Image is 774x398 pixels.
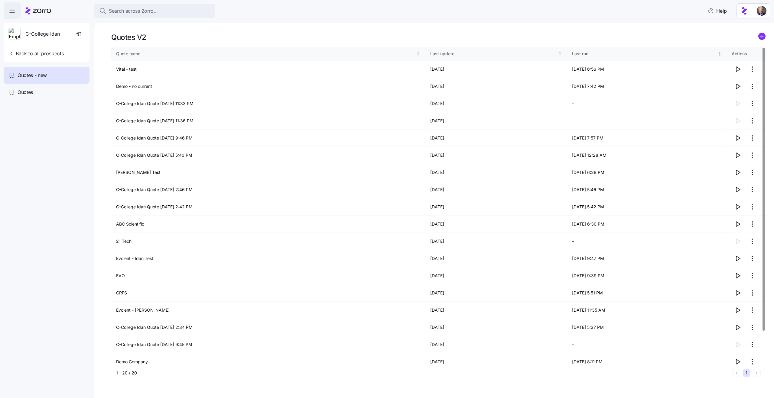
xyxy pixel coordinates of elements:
[4,84,89,101] a: Quotes
[558,52,562,56] div: Not sorted
[425,112,567,130] td: [DATE]
[111,47,425,61] th: Quote nameNot sorted
[425,147,567,164] td: [DATE]
[425,302,567,319] td: [DATE]
[111,95,425,112] td: C-College Idan Quote [DATE] 11:33 PM
[567,267,727,284] td: [DATE] 9:39 PM
[567,336,727,353] td: -
[111,216,425,233] td: ABC Scientific
[567,284,727,302] td: [DATE] 5:51 PM
[567,233,727,250] td: -
[567,47,727,61] th: Last runNot sorted
[425,353,567,371] td: [DATE]
[425,267,567,284] td: [DATE]
[111,130,425,147] td: C-College Idan Quote [DATE] 9:46 PM
[567,198,727,216] td: [DATE] 5:42 PM
[425,284,567,302] td: [DATE]
[703,5,732,17] button: Help
[743,369,750,377] button: 1
[567,112,727,130] td: -
[111,78,425,95] td: Demo - no current
[425,250,567,267] td: [DATE]
[111,61,425,78] td: Vital - test
[111,33,146,42] h1: Quotes V2
[6,47,66,59] button: Back to all prospects
[567,250,727,267] td: [DATE] 9:47 PM
[9,28,20,40] img: Employer logo
[758,33,766,40] svg: add icon
[18,88,33,96] span: Quotes
[111,164,425,181] td: [PERSON_NAME] Test
[425,78,567,95] td: [DATE]
[4,67,89,84] a: Quotes - new
[425,233,567,250] td: [DATE]
[111,112,425,130] td: C-College Idan Quote [DATE] 11:36 PM
[572,50,717,57] div: Last run
[425,164,567,181] td: [DATE]
[94,4,215,18] button: Search across Zorro...
[567,147,727,164] td: [DATE] 12:28 AM
[425,198,567,216] td: [DATE]
[425,47,567,61] th: Last updateNot sorted
[416,52,420,56] div: Not sorted
[567,164,727,181] td: [DATE] 6:28 PM
[8,50,64,57] span: Back to all prospects
[111,233,425,250] td: 21 Tech
[111,181,425,198] td: C-College Idan Quote [DATE] 2:46 PM
[757,6,766,16] img: 1dcb4e5d-e04d-4770-96a8-8d8f6ece5bdc-1719926415027.jpeg
[425,130,567,147] td: [DATE]
[753,369,761,377] button: Next page
[111,284,425,302] td: CRFS
[111,336,425,353] td: C-College Idan Quote [DATE] 9:45 PM
[18,72,47,79] span: Quotes - new
[25,30,60,38] span: C-College Idan
[567,302,727,319] td: [DATE] 11:35 AM
[111,302,425,319] td: Evolent - [PERSON_NAME]
[111,250,425,267] td: Evolent - Idan Test
[567,61,727,78] td: [DATE] 6:56 PM
[567,181,727,198] td: [DATE] 5:46 PM
[111,147,425,164] td: C-College Idan Quote [DATE] 5:40 PM
[708,7,727,14] span: Help
[567,78,727,95] td: [DATE] 7:42 PM
[567,319,727,336] td: [DATE] 5:37 PM
[567,216,727,233] td: [DATE] 6:30 PM
[111,319,425,336] td: C-College Idan Quote [DATE] 2:34 PM
[111,267,425,284] td: EVO
[425,181,567,198] td: [DATE]
[111,198,425,216] td: C-College Idan Quote [DATE] 2:42 PM
[425,336,567,353] td: [DATE]
[717,52,722,56] div: Not sorted
[732,369,740,377] button: Previous page
[567,130,727,147] td: [DATE] 7:57 PM
[111,353,425,371] td: Demo Company
[116,50,415,57] div: Quote name
[425,216,567,233] td: [DATE]
[425,95,567,112] td: [DATE]
[109,7,158,15] span: Search across Zorro...
[758,33,766,42] a: add icon
[430,50,557,57] div: Last update
[732,50,761,57] div: Actions
[567,95,727,112] td: -
[425,61,567,78] td: [DATE]
[425,319,567,336] td: [DATE]
[116,370,730,376] div: 1 - 20 / 20
[567,353,727,371] td: [DATE] 8:11 PM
